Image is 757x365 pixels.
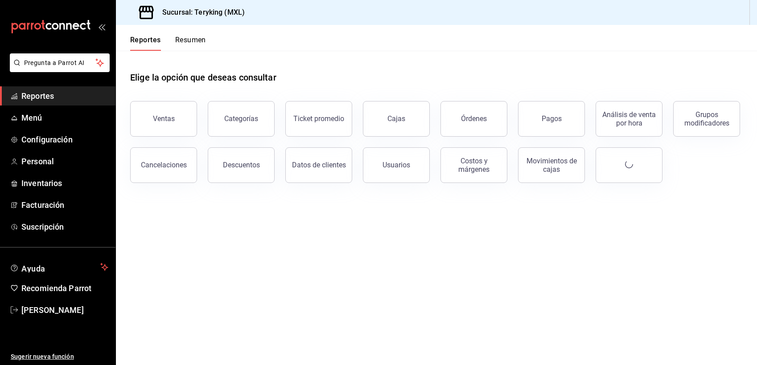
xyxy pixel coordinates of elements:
[440,147,507,183] button: Costos y márgenes
[387,114,405,123] div: Cajas
[285,101,352,137] button: Ticket promedio
[24,58,96,68] span: Pregunta a Parrot AI
[446,157,502,174] div: Costos y márgenes
[224,114,258,123] div: Categorías
[21,304,108,316] span: [PERSON_NAME]
[11,352,108,361] span: Sugerir nueva función
[383,161,410,169] div: Usuarios
[293,114,344,123] div: Ticket promedio
[596,101,662,137] button: Análisis de venta por hora
[21,221,108,233] span: Suscripción
[21,262,97,272] span: Ayuda
[130,101,197,137] button: Ventas
[285,147,352,183] button: Datos de clientes
[440,101,507,137] button: Órdenes
[673,101,740,137] button: Grupos modificadores
[461,114,487,123] div: Órdenes
[208,101,275,137] button: Categorías
[155,7,245,18] h3: Sucursal: Teryking (MXL)
[21,155,108,167] span: Personal
[21,90,108,102] span: Reportes
[175,36,206,51] button: Resumen
[21,282,108,294] span: Recomienda Parrot
[153,114,175,123] div: Ventas
[363,147,430,183] button: Usuarios
[542,114,562,123] div: Pagos
[223,161,260,169] div: Descuentos
[518,147,585,183] button: Movimientos de cajas
[6,65,110,74] a: Pregunta a Parrot AI
[208,147,275,183] button: Descuentos
[21,112,108,124] span: Menú
[130,36,161,51] button: Reportes
[21,177,108,189] span: Inventarios
[601,110,657,127] div: Análisis de venta por hora
[518,101,585,137] button: Pagos
[130,147,197,183] button: Cancelaciones
[21,134,108,146] span: Configuración
[141,161,187,169] div: Cancelaciones
[679,110,734,127] div: Grupos modificadores
[130,36,206,51] div: navigation tabs
[130,71,276,84] h1: Elige la opción que deseas consultar
[10,53,110,72] button: Pregunta a Parrot AI
[98,23,105,30] button: open_drawer_menu
[524,157,579,174] div: Movimientos de cajas
[292,161,346,169] div: Datos de clientes
[21,199,108,211] span: Facturación
[363,101,430,137] button: Cajas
